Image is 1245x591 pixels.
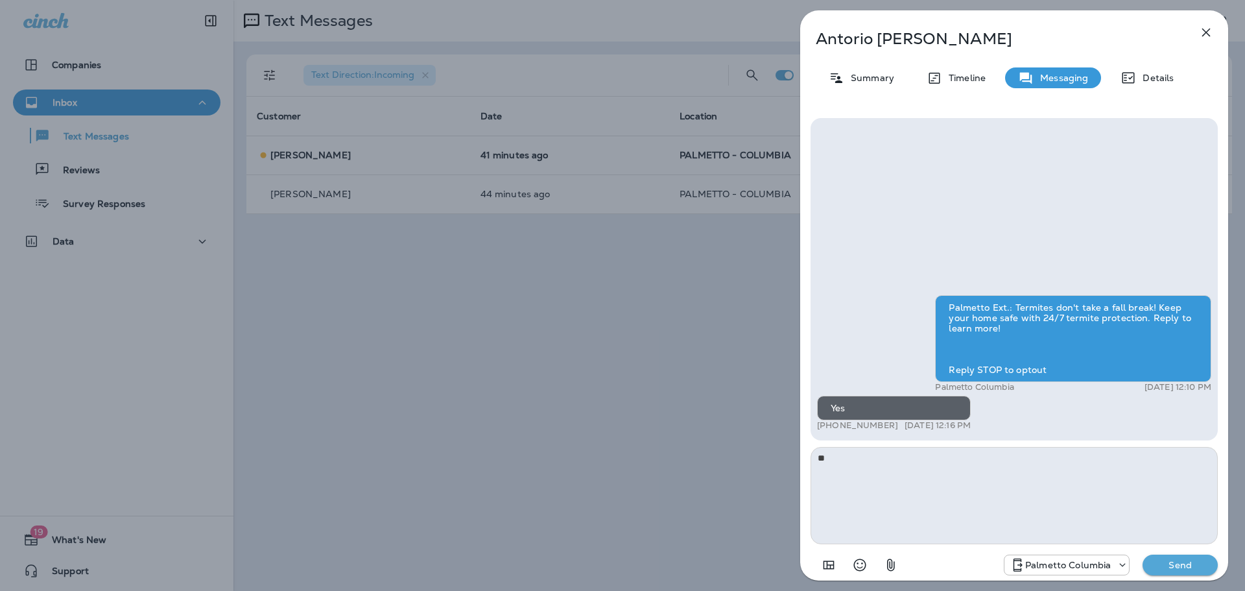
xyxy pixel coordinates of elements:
[816,30,1170,48] p: Antorio [PERSON_NAME]
[1004,557,1129,573] div: +1 (803) 233-5290
[1034,73,1088,83] p: Messaging
[817,420,898,431] p: [PHONE_NUMBER]
[935,295,1211,382] div: Palmetto Ext.: Termites don't take a fall break! Keep your home safe with 24/7 termite protection...
[935,382,1014,392] p: Palmetto Columbia
[817,396,971,420] div: Yes
[1153,559,1207,571] p: Send
[816,552,842,578] button: Add in a premade template
[1025,560,1111,570] p: Palmetto Columbia
[1136,73,1174,83] p: Details
[844,73,894,83] p: Summary
[1143,555,1218,575] button: Send
[1144,382,1211,392] p: [DATE] 12:10 PM
[847,552,873,578] button: Select an emoji
[905,420,971,431] p: [DATE] 12:16 PM
[942,73,986,83] p: Timeline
